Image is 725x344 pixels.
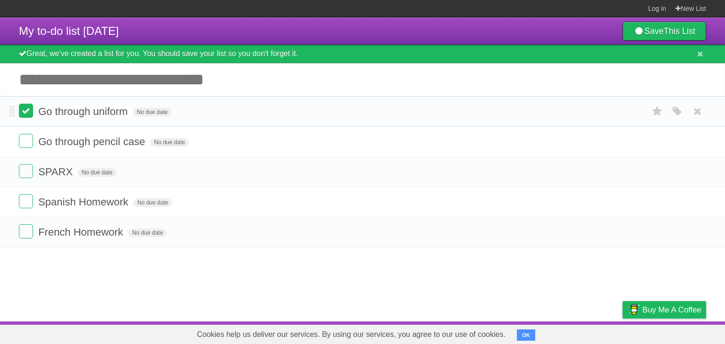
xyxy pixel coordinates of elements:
[151,138,189,147] span: No due date
[19,224,33,238] label: Done
[134,198,172,207] span: No due date
[78,168,116,177] span: No due date
[623,301,706,319] a: Buy me a coffee
[517,329,535,341] button: OK
[627,302,640,318] img: Buy me a coffee
[649,104,666,119] label: Star task
[19,134,33,148] label: Done
[642,302,701,318] span: Buy me a coffee
[38,166,75,178] span: SPARX
[38,136,147,147] span: Go through pencil case
[497,324,517,342] a: About
[578,324,599,342] a: Terms
[664,26,695,36] b: This List
[610,324,635,342] a: Privacy
[19,25,119,37] span: My to-do list [DATE]
[38,196,131,208] span: Spanish Homework
[19,104,33,118] label: Done
[528,324,566,342] a: Developers
[19,164,33,178] label: Done
[647,324,706,342] a: Suggest a feature
[133,108,171,116] span: No due date
[128,229,167,237] span: No due date
[623,22,706,41] a: SaveThis List
[38,106,130,117] span: Go through uniform
[38,226,126,238] span: French Homework
[19,194,33,208] label: Done
[187,325,515,344] span: Cookies help us deliver our services. By using our services, you agree to our use of cookies.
